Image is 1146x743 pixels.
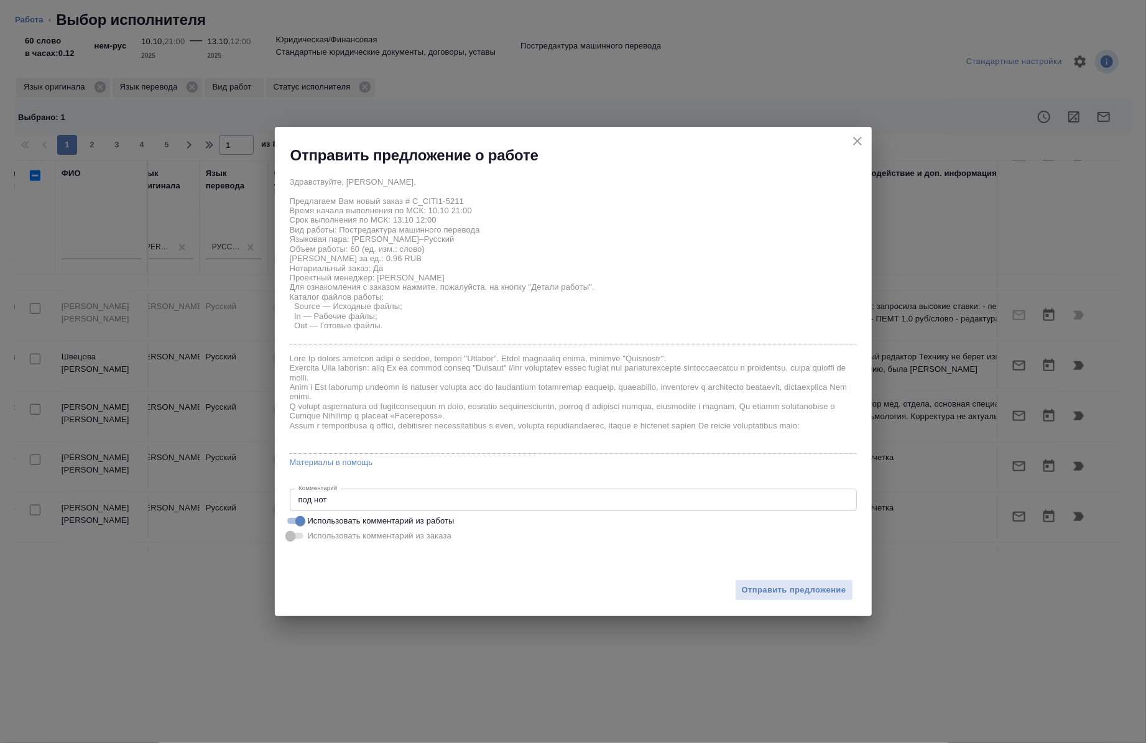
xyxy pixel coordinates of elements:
button: close [848,132,867,150]
textarea: Здравствуйте, [PERSON_NAME], Предлагаем Вам новый заказ # C_CITI1-5211 Время начала выполнения по... [290,177,857,340]
span: Использовать комментарий из заказа [308,530,451,542]
button: Отправить предложение [735,579,853,601]
span: Отправить предложение [742,583,846,598]
a: Материалы в помощь [290,456,857,469]
textarea: Lore Ip dolors ametcon adipi e seddoe, tempori "Utlabor". Etdol magnaaliq enima, minimve "Quisnos... [290,354,857,450]
span: Использовать комментарий из работы [308,515,455,527]
h2: Отправить предложение о работе [290,145,538,165]
textarea: под нот [298,495,848,504]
